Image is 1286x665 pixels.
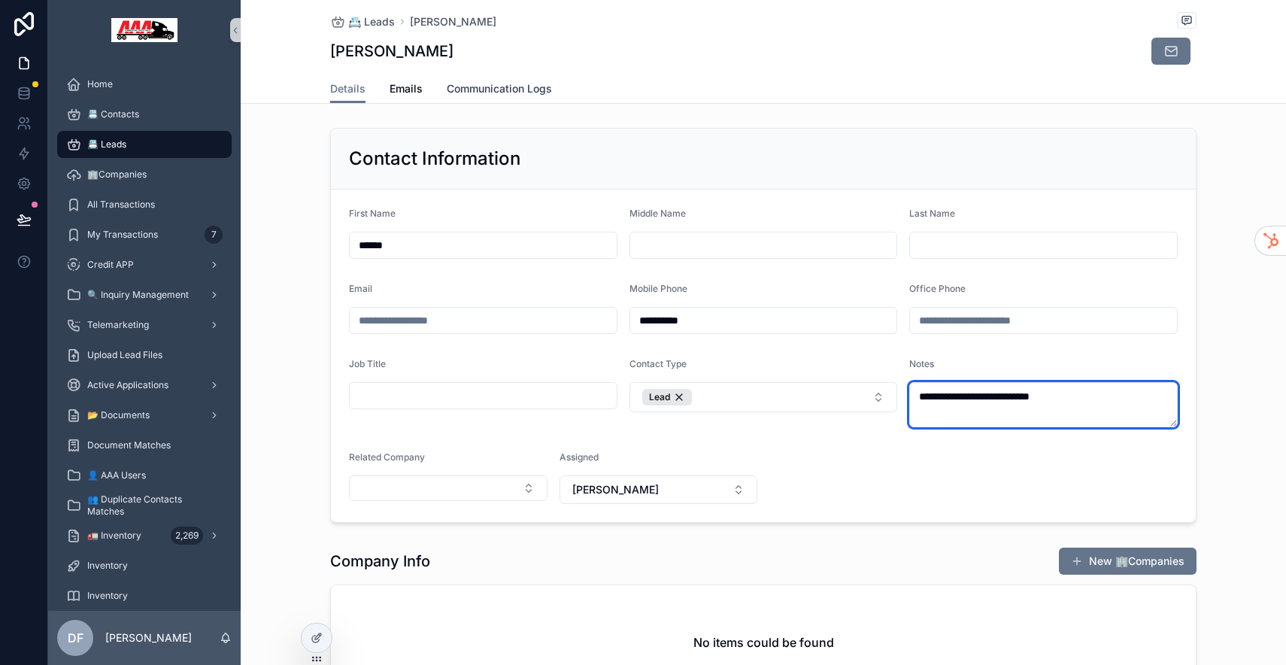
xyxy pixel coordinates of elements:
span: 📇 Leads [348,14,395,29]
a: 📇 Leads [330,14,395,29]
a: Telemarketing [57,311,232,339]
span: Email [349,283,372,294]
a: Emails [390,75,423,105]
span: Lead [649,391,670,403]
button: Select Button [349,475,547,501]
span: 🔍 Inquiry Management [87,289,189,301]
span: Inventory [87,560,128,572]
span: Credit APP [87,259,134,271]
a: 📇 Leads [57,131,232,158]
a: Inventory [57,582,232,609]
a: 🏢Companies [57,161,232,188]
button: Select Button [560,475,758,504]
span: Job Title [349,358,386,369]
span: Last Name [909,208,955,219]
a: Active Applications [57,372,232,399]
div: 7 [205,226,223,244]
a: Credit APP [57,251,232,278]
a: 👤 AAA Users [57,462,232,489]
a: Upload Lead Files [57,342,232,369]
span: 📇 Contacts [87,108,139,120]
span: Active Applications [87,379,168,391]
span: Emails [390,81,423,96]
a: Inventory [57,552,232,579]
div: 2,269 [171,527,203,545]
h2: Contact Information [349,147,520,171]
span: Notes [909,358,934,369]
span: Middle Name [629,208,686,219]
h2: No items could be found [693,633,834,651]
span: DF [68,629,83,647]
a: 👥 Duplicate Contacts Matches [57,492,232,519]
a: 📂 Documents [57,402,232,429]
button: Select Button [629,382,898,412]
a: 🚛 Inventory2,269 [57,522,232,549]
span: Inventory [87,590,128,602]
button: New 🏢Companies [1059,548,1197,575]
a: Document Matches [57,432,232,459]
button: Unselect 10 [642,389,692,405]
span: All Transactions [87,199,155,211]
span: 👥 Duplicate Contacts Matches [87,493,217,518]
a: 📇 Contacts [57,101,232,128]
span: Home [87,78,113,90]
span: Document Matches [87,439,171,451]
a: Home [57,71,232,98]
div: scrollable content [48,60,241,611]
span: First Name [349,208,396,219]
a: My Transactions7 [57,221,232,248]
a: [PERSON_NAME] [410,14,496,29]
span: Telemarketing [87,319,149,331]
span: Upload Lead Files [87,349,162,361]
span: Details [330,81,365,96]
span: 🚛 Inventory [87,530,141,542]
p: [PERSON_NAME] [105,630,192,645]
span: Office Phone [909,283,966,294]
span: Related Company [349,451,425,463]
span: Contact Type [629,358,687,369]
span: 👤 AAA Users [87,469,146,481]
span: Communication Logs [447,81,552,96]
span: Assigned [560,451,599,463]
a: Details [330,75,365,104]
span: 📂 Documents [87,409,150,421]
a: All Transactions [57,191,232,218]
span: 🏢Companies [87,169,147,181]
a: 🔍 Inquiry Management [57,281,232,308]
span: My Transactions [87,229,158,241]
span: [PERSON_NAME] [572,482,659,497]
a: Communication Logs [447,75,552,105]
span: Mobile Phone [629,283,687,294]
span: 📇 Leads [87,138,126,150]
h1: [PERSON_NAME] [330,41,453,62]
h1: Company Info [330,551,430,572]
img: App logo [111,18,177,42]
